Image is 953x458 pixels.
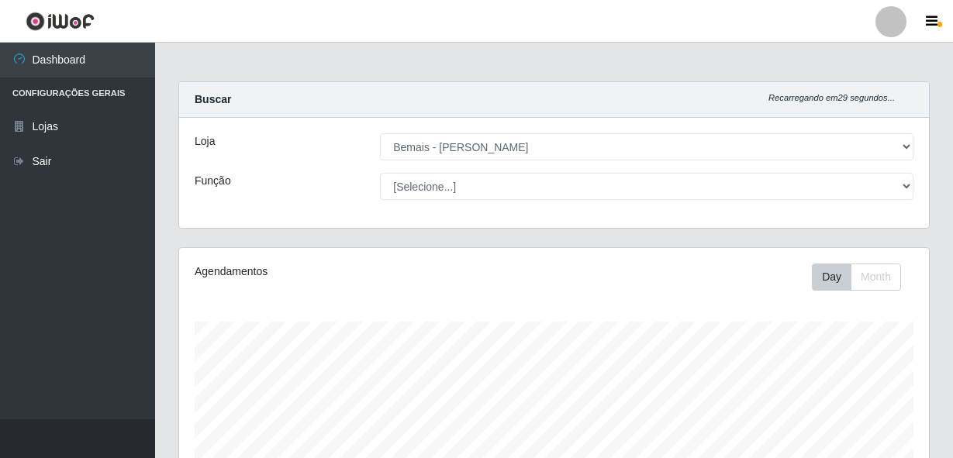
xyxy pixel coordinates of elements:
[812,263,851,291] button: Day
[812,263,913,291] div: Toolbar with button groups
[195,93,231,105] strong: Buscar
[195,263,481,280] div: Agendamentos
[851,263,901,291] button: Month
[195,173,231,189] label: Função
[26,12,95,31] img: CoreUI Logo
[768,93,895,102] i: Recarregando em 29 segundos...
[812,263,901,291] div: First group
[195,133,215,150] label: Loja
